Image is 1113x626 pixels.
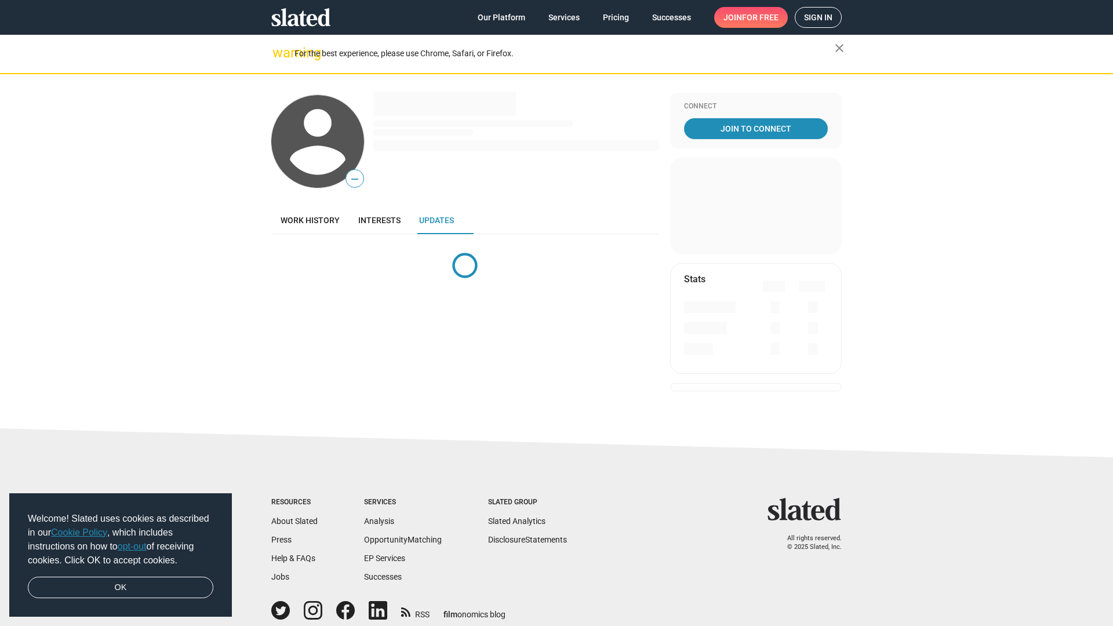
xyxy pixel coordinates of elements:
a: opt-out [118,541,147,551]
a: Work history [271,206,349,234]
div: cookieconsent [9,493,232,617]
a: Pricing [594,7,638,28]
span: film [443,610,457,619]
span: Interests [358,216,401,225]
a: filmonomics blog [443,600,505,620]
a: Press [271,535,292,544]
a: Successes [364,572,402,581]
span: Services [548,7,580,28]
a: Cookie Policy [51,527,107,537]
p: All rights reserved. © 2025 Slated, Inc. [775,534,842,551]
a: Services [539,7,589,28]
a: Slated Analytics [488,516,545,526]
a: Join To Connect [684,118,828,139]
mat-icon: warning [272,46,286,60]
div: Services [364,498,442,507]
span: for free [742,7,779,28]
a: Analysis [364,516,394,526]
a: Joinfor free [714,7,788,28]
a: dismiss cookie message [28,577,213,599]
a: RSS [401,602,430,620]
span: Successes [652,7,691,28]
div: Connect [684,102,828,111]
span: Join [723,7,779,28]
a: Sign in [795,7,842,28]
a: OpportunityMatching [364,535,442,544]
div: For the best experience, please use Chrome, Safari, or Firefox. [294,46,835,61]
span: — [346,172,363,187]
a: DisclosureStatements [488,535,567,544]
span: Welcome! Slated uses cookies as described in our , which includes instructions on how to of recei... [28,512,213,567]
a: About Slated [271,516,318,526]
a: Updates [410,206,463,234]
mat-icon: close [832,41,846,55]
mat-card-title: Stats [684,273,705,285]
a: Help & FAQs [271,554,315,563]
a: Our Platform [468,7,534,28]
a: Interests [349,206,410,234]
span: Updates [419,216,454,225]
span: Pricing [603,7,629,28]
div: Slated Group [488,498,567,507]
span: Sign in [804,8,832,27]
a: Successes [643,7,700,28]
span: Join To Connect [686,118,825,139]
span: Our Platform [478,7,525,28]
div: Resources [271,498,318,507]
a: Jobs [271,572,289,581]
span: Work history [281,216,340,225]
a: EP Services [364,554,405,563]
